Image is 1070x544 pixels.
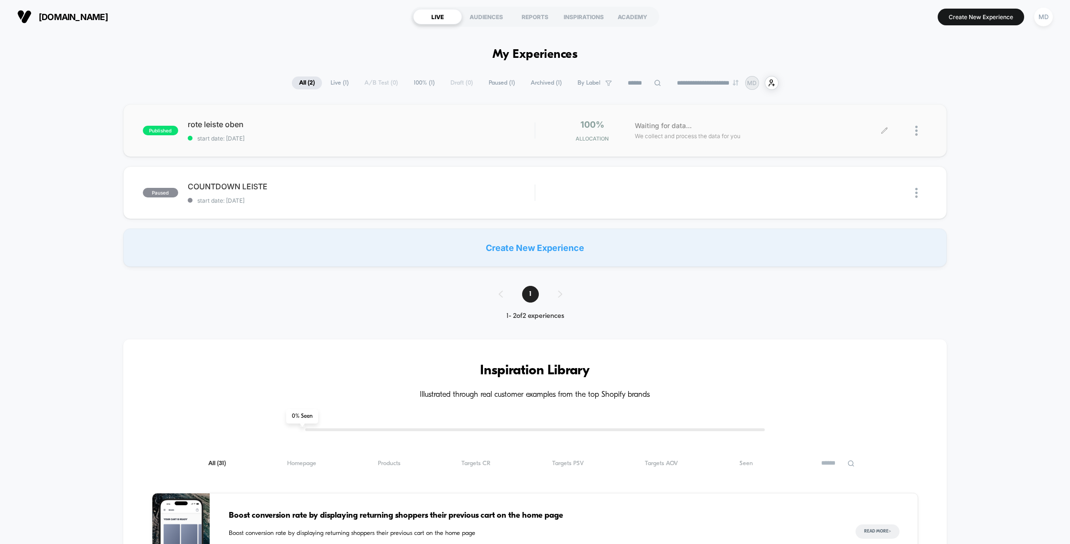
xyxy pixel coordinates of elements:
span: rote leiste oben [188,120,535,129]
span: By Label [578,79,600,87]
span: 1 [522,286,539,303]
span: Seen [739,460,753,467]
span: 0 % Seen [286,409,318,424]
span: Targets CR [461,460,491,467]
span: 100% ( 1 ) [407,76,442,89]
div: MD [1034,8,1053,26]
div: LIVE [413,9,462,24]
button: Play, NEW DEMO 2025-VEED.mp4 [5,287,20,303]
h4: Illustrated through real customer examples from the top Shopify brands [152,391,919,400]
span: 100% [580,120,604,130]
span: start date: [DATE] [188,197,535,204]
img: close [915,188,918,198]
img: end [733,80,738,86]
span: published [143,126,178,135]
span: start date: [DATE] [188,135,535,142]
div: Duration [433,290,458,300]
button: Play, NEW DEMO 2025-VEED.mp4 [261,142,284,165]
div: INSPIRATIONS [559,9,608,24]
span: Live ( 1 ) [323,76,356,89]
button: Read More> [856,524,899,539]
div: 1 - 2 of 2 experiences [489,312,581,320]
div: REPORTS [511,9,559,24]
span: Paused ( 1 ) [481,76,522,89]
span: Targets AOV [645,460,678,467]
input: Volume [477,291,505,300]
span: ( 31 ) [217,460,226,467]
span: Products [378,460,400,467]
div: Create New Experience [123,228,947,267]
span: Waiting for data... [635,120,692,131]
div: ACADEMY [608,9,657,24]
h3: Inspiration Library [152,363,919,379]
span: All ( 2 ) [292,76,322,89]
span: Boost conversion rate by displaying returning shoppers their previous cart on the home page [229,529,837,538]
div: AUDIENCES [462,9,511,24]
span: Archived ( 1 ) [524,76,569,89]
span: All [208,460,226,467]
span: Homepage [287,460,316,467]
img: Visually logo [17,10,32,24]
button: [DOMAIN_NAME] [14,9,111,24]
img: close [915,126,918,136]
span: [DOMAIN_NAME] [39,12,108,22]
span: paused [143,188,178,197]
button: MD [1031,7,1056,27]
span: COUNTDOWN LEISTE [188,182,535,191]
div: Current time [409,290,431,300]
span: Targets PSV [552,460,584,467]
span: We collect and process the data for you [635,131,740,141]
span: Allocation [576,135,609,142]
h1: My Experiences [492,48,578,62]
p: MD [747,79,757,87]
span: Boost conversion rate by displaying returning shoppers their previous cart on the home page [229,510,837,522]
input: Seek [7,274,540,283]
